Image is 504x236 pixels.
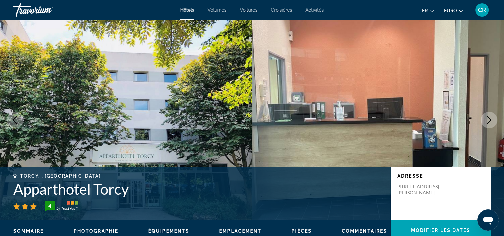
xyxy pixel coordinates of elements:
[397,184,451,196] p: [STREET_ADDRESS][PERSON_NAME]
[43,202,56,210] div: 4
[422,8,428,13] span: Fr
[422,6,434,15] button: Changer la langue
[13,228,44,234] button: Sommaire
[180,7,194,13] a: Hôtels
[291,228,312,234] button: Pièces
[478,7,486,13] span: CR
[74,228,118,234] button: Photographie
[240,7,257,13] a: Voitures
[444,8,457,13] span: EURO
[477,209,499,231] iframe: Bouton de lancement de la fenêtre de messagerie
[208,7,227,13] a: Volumes
[13,1,80,19] a: Travorium
[20,173,101,179] span: Torcy, , [GEOGRAPHIC_DATA]
[7,112,23,128] button: Image précédente
[148,228,189,234] button: Équipements
[219,228,261,234] button: Emplacement
[411,228,471,233] span: Modifier les dates
[45,201,78,212] img: TrustYou guest rating badge
[342,228,387,234] button: Commentaires
[444,6,463,15] button: Changer de devise
[13,180,384,198] h1: Apparthotel Torcy
[473,3,491,17] button: Menu utilisateur
[305,7,324,13] a: Activités
[271,7,292,13] a: Croisières
[397,173,484,179] p: Adresse
[481,112,497,128] button: Image suivante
